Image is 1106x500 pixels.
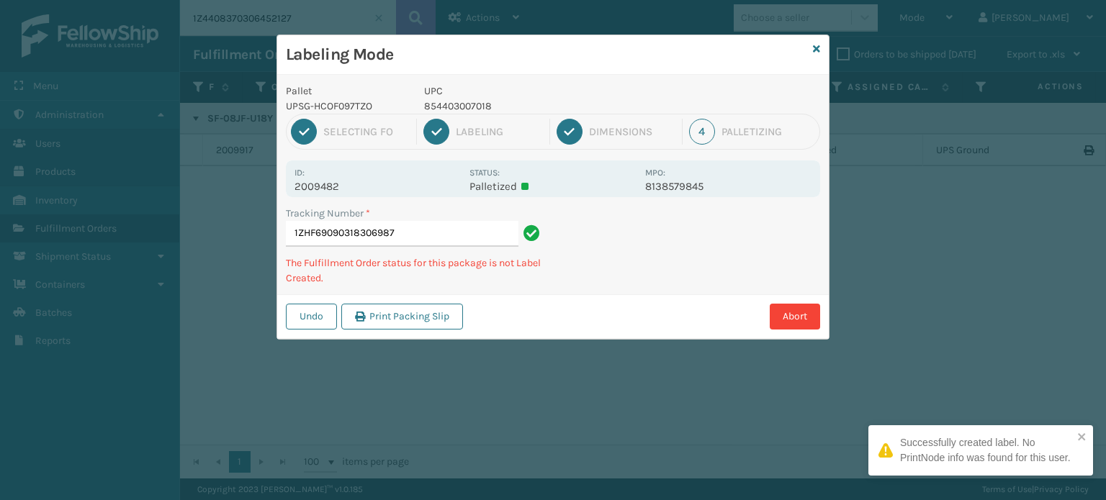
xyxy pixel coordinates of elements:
div: Labeling [456,125,542,138]
p: UPC [424,83,637,99]
p: 2009482 [295,180,461,193]
p: UPSG-HCOF097TZO [286,99,407,114]
div: 4 [689,119,715,145]
p: Pallet [286,83,407,99]
div: 1 [291,119,317,145]
div: Successfully created label. No PrintNode info was found for this user. [900,435,1073,465]
button: Abort [770,304,820,329]
div: Dimensions [589,125,675,138]
label: Id: [295,168,305,178]
label: Status: [469,168,500,178]
div: 3 [557,119,583,145]
button: Print Packing Slip [341,304,463,329]
button: Undo [286,304,337,329]
button: close [1077,431,1087,445]
div: 2 [423,119,449,145]
div: Selecting FO [323,125,410,138]
p: Palletized [469,180,636,193]
label: Tracking Number [286,206,370,221]
div: Palletizing [721,125,815,138]
label: MPO: [645,168,665,178]
p: 854403007018 [424,99,637,114]
p: 8138579845 [645,180,811,193]
h3: Labeling Mode [286,44,807,65]
p: The Fulfillment Order status for this package is not Label Created. [286,255,544,286]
